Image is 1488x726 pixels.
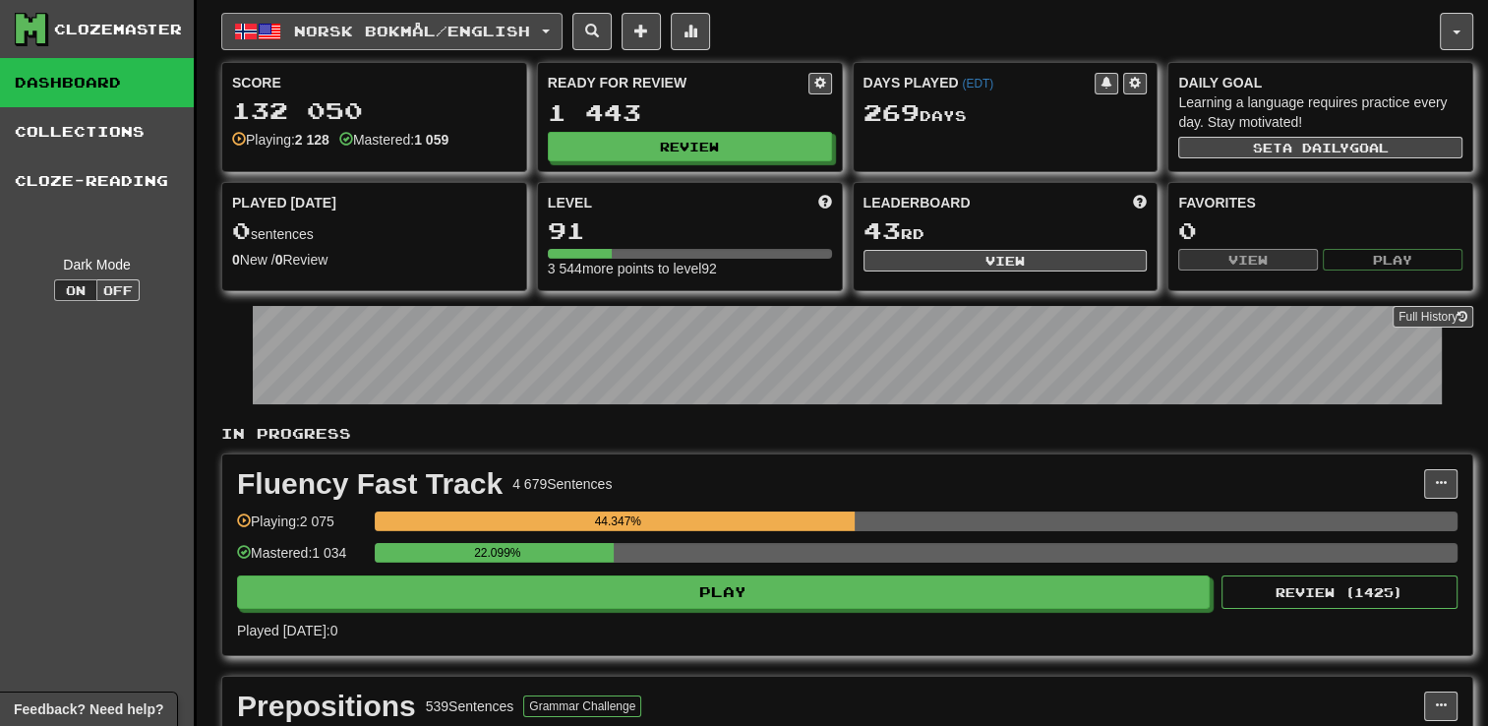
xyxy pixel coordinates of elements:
[14,699,163,719] span: Open feedback widget
[962,77,993,91] a: (EDT)
[237,623,337,638] span: Played [DATE]: 0
[1178,137,1462,158] button: Seta dailygoal
[1178,92,1462,132] div: Learning a language requires practice every day. Stay motivated!
[548,259,832,278] div: 3 544 more points to level 92
[221,13,563,50] button: Norsk bokmål/English
[548,132,832,161] button: Review
[232,218,516,244] div: sentences
[1178,73,1462,92] div: Daily Goal
[237,543,365,575] div: Mastered: 1 034
[523,696,641,717] button: Grammar Challenge
[1282,141,1349,154] span: a daily
[237,692,416,721] div: Prepositions
[275,252,283,268] strong: 0
[232,250,516,270] div: New / Review
[1178,249,1318,271] button: View
[863,216,901,244] span: 43
[232,216,251,244] span: 0
[1221,575,1458,609] button: Review (1425)
[232,73,516,92] div: Score
[671,13,710,50] button: More stats
[863,73,1096,92] div: Days Played
[96,279,140,301] button: Off
[237,469,503,499] div: Fluency Fast Track
[863,100,1148,126] div: Day s
[426,696,514,716] div: 539 Sentences
[232,98,516,123] div: 132 050
[237,512,365,544] div: Playing: 2 075
[381,512,855,531] div: 44.347%
[54,279,97,301] button: On
[221,424,1473,444] p: In Progress
[818,193,832,212] span: Score more points to level up
[863,98,920,126] span: 269
[548,73,808,92] div: Ready for Review
[863,193,971,212] span: Leaderboard
[548,218,832,243] div: 91
[54,20,182,39] div: Clozemaster
[1178,218,1462,243] div: 0
[237,575,1210,609] button: Play
[1393,306,1473,328] a: Full History
[622,13,661,50] button: Add sentence to collection
[1323,249,1462,271] button: Play
[232,193,336,212] span: Played [DATE]
[548,193,592,212] span: Level
[414,132,448,148] strong: 1 059
[863,250,1148,272] button: View
[232,130,329,150] div: Playing:
[512,474,612,494] div: 4 679 Sentences
[572,13,612,50] button: Search sentences
[1133,193,1147,212] span: This week in points, UTC
[15,255,179,274] div: Dark Mode
[863,218,1148,244] div: rd
[294,23,530,39] span: Norsk bokmål / English
[339,130,448,150] div: Mastered:
[548,100,832,125] div: 1 443
[1178,193,1462,212] div: Favorites
[381,543,614,563] div: 22.099%
[232,252,240,268] strong: 0
[295,132,329,148] strong: 2 128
